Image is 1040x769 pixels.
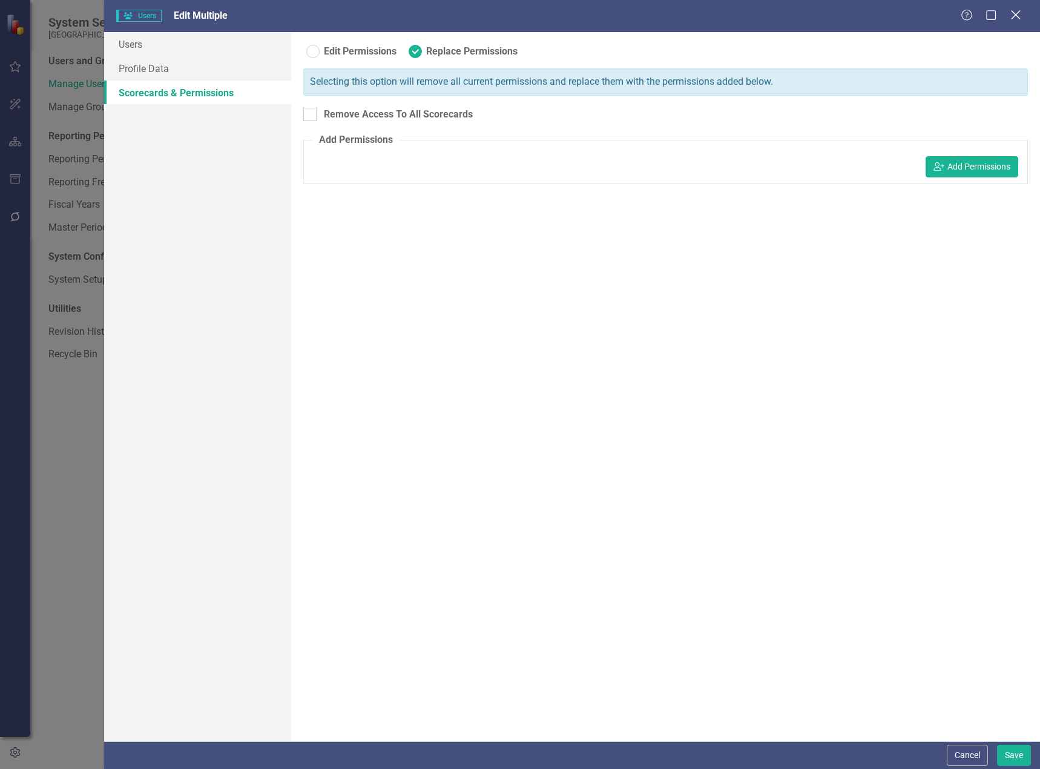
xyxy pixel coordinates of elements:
[104,32,291,56] a: Users
[324,108,473,122] div: Remove Access To All Scorecards
[313,133,399,147] legend: Add Permissions
[306,45,397,58] label: Edit Permissions
[409,45,518,58] label: Replace Permissions
[997,745,1031,766] button: Save
[116,10,162,22] span: Users
[104,56,291,81] a: Profile Data
[926,156,1018,177] button: Add Permissions
[303,68,1028,96] div: Selecting this option will remove all current permissions and replace them with the permissions a...
[174,10,228,21] span: Edit Multiple
[104,81,291,105] a: Scorecards & Permissions
[947,745,988,766] button: Cancel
